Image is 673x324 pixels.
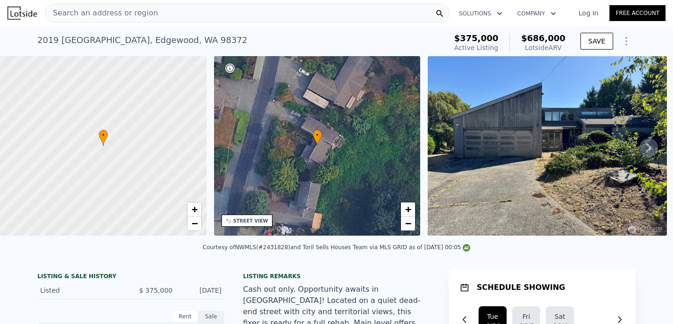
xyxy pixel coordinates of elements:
a: Zoom out [401,216,415,230]
div: Rent [172,310,198,323]
div: • [313,130,322,146]
div: STREET VIEW [233,217,268,224]
div: 2019 [GEOGRAPHIC_DATA] , Edgewood , WA 98372 [37,34,247,47]
div: LISTING & SALE HISTORY [37,273,224,282]
div: Fri [520,312,533,321]
span: + [405,203,411,215]
span: + [191,203,197,215]
button: Company [510,5,564,22]
div: Courtesy of NWMLS (#2431828) and Toril Sells Houses Team via MLS GRID as of [DATE] 00:05 [203,244,471,251]
span: $686,000 [521,33,566,43]
a: Free Account [609,5,666,21]
div: Sale [198,310,224,323]
div: Tue [486,312,499,321]
a: Zoom in [187,202,201,216]
div: • [99,130,108,146]
img: Sale: 169756043 Parcel: 100430869 [428,56,667,236]
span: $ 375,000 [139,287,172,294]
h1: SCHEDULE SHOWING [477,282,565,293]
div: Listed [40,286,123,295]
span: − [405,217,411,229]
span: • [313,131,322,139]
span: − [191,217,197,229]
div: Listing remarks [243,273,430,280]
span: Search an address or region [45,7,158,19]
div: Sat [553,312,566,321]
a: Log In [567,8,609,18]
a: Zoom out [187,216,201,230]
button: SAVE [580,33,613,50]
div: Lotside ARV [521,43,566,52]
span: • [99,131,108,139]
img: NWMLS Logo [463,244,470,252]
span: Active Listing [454,44,498,51]
a: Zoom in [401,202,415,216]
button: Show Options [617,32,636,50]
span: $375,000 [454,33,499,43]
img: Lotside [7,7,37,20]
button: Solutions [451,5,510,22]
div: [DATE] [180,286,222,295]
